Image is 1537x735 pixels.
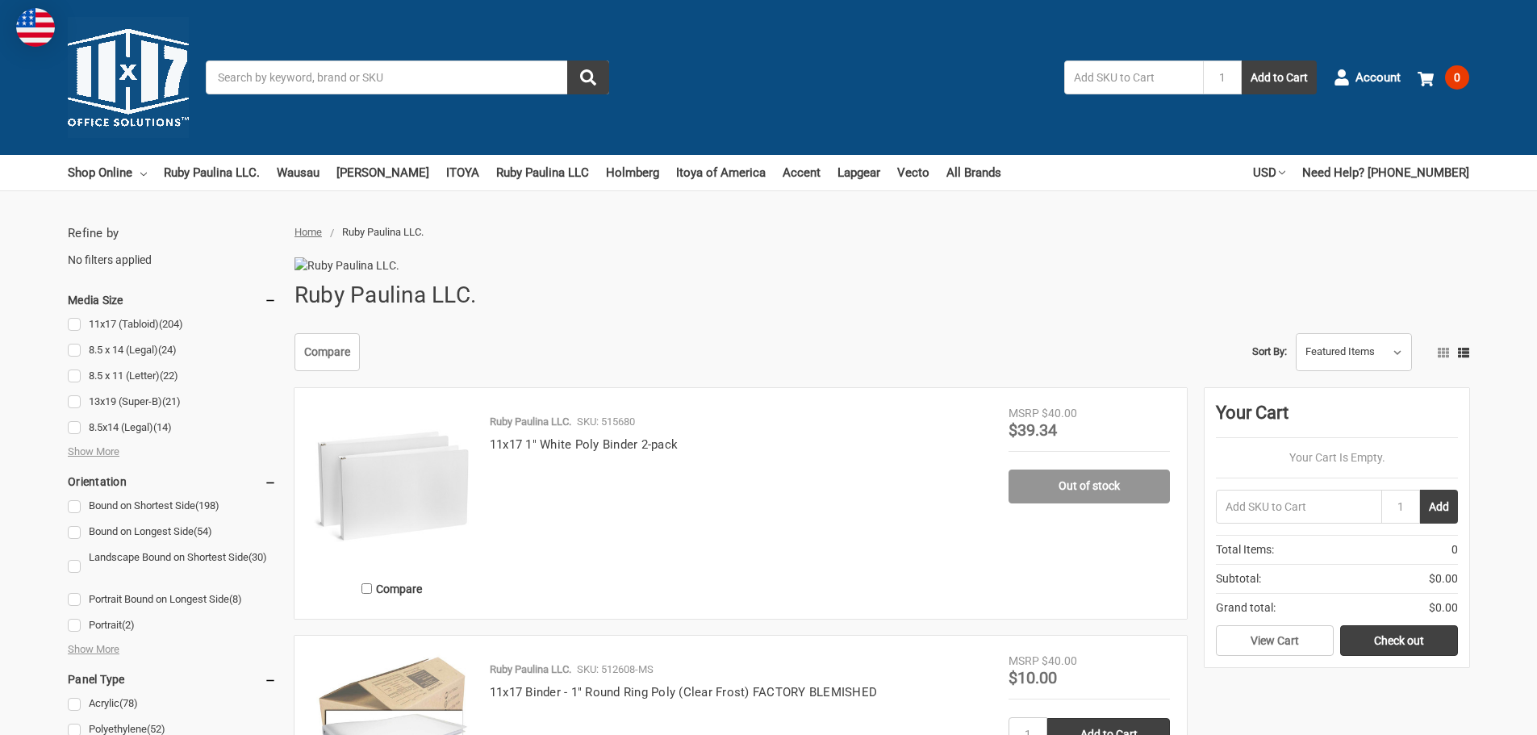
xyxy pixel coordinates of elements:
[1429,599,1458,616] span: $0.00
[294,226,322,238] a: Home
[194,525,212,537] span: (54)
[1009,420,1057,440] span: $39.34
[336,155,429,190] a: [PERSON_NAME]
[577,414,635,430] p: SKU: 515680
[294,333,360,372] a: Compare
[1216,490,1381,524] input: Add SKU to Cart
[1429,570,1458,587] span: $0.00
[311,575,473,602] label: Compare
[68,472,277,491] h5: Orientation
[1418,56,1469,98] a: 0
[158,344,177,356] span: (24)
[160,370,178,382] span: (22)
[68,290,277,310] h5: Media Size
[1009,470,1170,503] a: Out of stock
[1064,61,1203,94] input: Add SKU to Cart
[68,365,277,387] a: 8.5 x 11 (Letter)
[68,641,119,658] span: Show More
[1451,541,1458,558] span: 0
[249,551,267,563] span: (30)
[1355,69,1401,87] span: Account
[1302,155,1469,190] a: Need Help? [PHONE_NUMBER]
[68,17,189,138] img: 11x17.com
[577,662,654,678] p: SKU: 512608-MS
[277,155,320,190] a: Wausau
[361,583,372,594] input: Compare
[946,155,1001,190] a: All Brands
[294,274,476,316] h1: Ruby Paulina LLC.
[68,155,147,190] a: Shop Online
[68,224,277,268] div: No filters applied
[342,226,424,238] span: Ruby Paulina LLC.
[119,697,138,709] span: (78)
[1253,155,1285,190] a: USD
[606,155,659,190] a: Holmberg
[206,61,609,94] input: Search by keyword, brand or SKU
[68,589,277,611] a: Portrait Bound on Longest Side
[676,155,766,190] a: Itoya of America
[153,421,172,433] span: (14)
[68,391,277,413] a: 13x19 (Super-B)
[1042,654,1077,667] span: $40.00
[294,257,448,274] img: Ruby Paulina LLC.
[68,693,277,715] a: Acrylic
[837,155,880,190] a: Lapgear
[147,723,165,735] span: (52)
[68,670,277,689] h5: Panel Type
[1420,490,1458,524] button: Add
[68,417,277,439] a: 8.5x14 (Legal)
[68,495,277,517] a: Bound on Shortest Side
[783,155,821,190] a: Accent
[446,155,479,190] a: ITOYA
[1242,61,1317,94] button: Add to Cart
[1009,405,1039,422] div: MSRP
[1216,599,1276,616] span: Grand total:
[1216,570,1261,587] span: Subtotal:
[490,414,571,430] p: Ruby Paulina LLC.
[1216,449,1458,466] p: Your Cart Is Empty.
[1009,653,1039,670] div: MSRP
[68,615,277,637] a: Portrait
[164,155,260,190] a: Ruby Paulina LLC.
[490,437,678,452] a: 11x17 1" White Poly Binder 2-pack
[68,521,277,543] a: Bound on Longest Side
[1445,65,1469,90] span: 0
[122,619,135,631] span: (2)
[1042,407,1077,420] span: $40.00
[229,593,242,605] span: (8)
[195,499,219,512] span: (198)
[68,314,277,336] a: 11x17 (Tabloid)
[490,685,877,700] a: 11x17 Binder - 1" Round Ring Poly (Clear Frost) FACTORY BLEMISHED
[1334,56,1401,98] a: Account
[68,340,277,361] a: 8.5 x 14 (Legal)
[68,444,119,460] span: Show More
[16,8,55,47] img: duty and tax information for United States
[1252,340,1287,364] label: Sort By:
[1009,668,1057,687] span: $10.00
[490,662,571,678] p: Ruby Paulina LLC.
[1216,541,1274,558] span: Total Items:
[496,155,589,190] a: Ruby Paulina LLC
[897,155,929,190] a: Vecto
[311,405,473,566] img: 11x17 1" White Poly Binder 2-pack
[68,547,277,584] a: Landscape Bound on Shortest Side
[1216,399,1458,438] div: Your Cart
[162,395,181,407] span: (21)
[68,224,277,243] h5: Refine by
[159,318,183,330] span: (204)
